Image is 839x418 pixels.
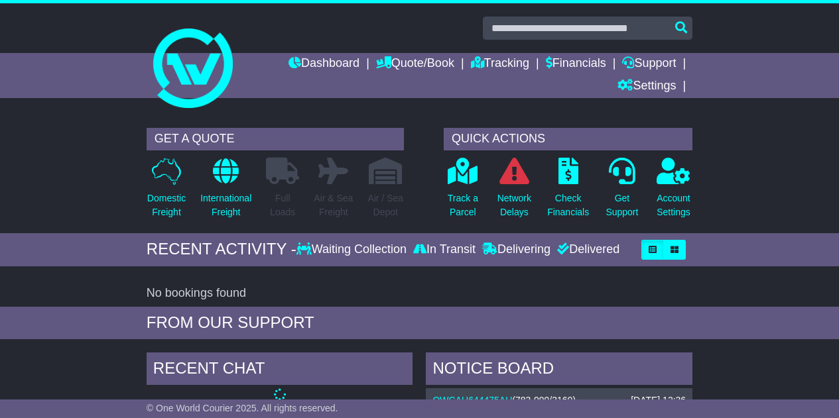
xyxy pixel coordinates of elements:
[444,128,692,150] div: QUICK ACTIONS
[631,395,686,406] div: [DATE] 12:36
[515,395,572,405] span: 783-999/3160
[497,157,532,227] a: NetworkDelays
[147,352,413,388] div: RECENT CHAT
[314,191,353,219] p: Air & Sea Freight
[200,157,252,227] a: InternationalFreight
[605,157,639,227] a: GetSupport
[448,191,478,219] p: Track a Parcel
[147,240,296,259] div: RECENT ACTIVITY -
[410,242,479,257] div: In Transit
[479,242,554,257] div: Delivering
[147,157,186,227] a: DomesticFreight
[547,191,589,219] p: Check Financials
[606,191,638,219] p: Get Support
[147,128,404,150] div: GET A QUOTE
[376,53,454,76] a: Quote/Book
[622,53,676,76] a: Support
[471,53,529,76] a: Tracking
[497,191,531,219] p: Network Delays
[546,53,606,76] a: Financials
[554,242,619,257] div: Delivered
[200,191,251,219] p: International Freight
[426,352,692,388] div: NOTICE BOARD
[266,191,299,219] p: Full Loads
[147,191,186,219] p: Domestic Freight
[147,403,338,413] span: © One World Courier 2025. All rights reserved.
[657,191,690,219] p: Account Settings
[656,157,691,227] a: AccountSettings
[547,157,590,227] a: CheckFinancials
[432,395,512,405] a: OWCAU644475AU
[447,157,479,227] a: Track aParcel
[432,395,686,406] div: ( )
[617,76,676,98] a: Settings
[147,286,692,301] div: No bookings found
[367,191,403,219] p: Air / Sea Depot
[147,313,692,333] div: FROM OUR SUPPORT
[296,242,410,257] div: Waiting Collection
[289,53,359,76] a: Dashboard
